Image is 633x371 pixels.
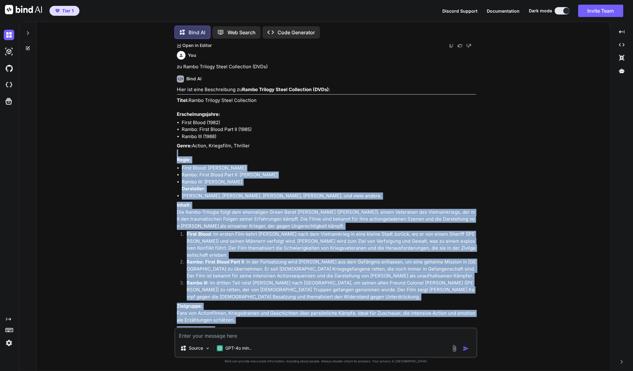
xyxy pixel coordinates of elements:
p: : Im ersten Film kehrt [PERSON_NAME] nach dem Vietnamkrieg in eine kleine Stadt zurück, wo er von... [187,231,476,259]
img: settings [4,338,14,348]
strong: Rambo III [187,280,207,286]
p: Hier ist eine Beschreibung zu : [177,86,476,93]
strong: Darsteller: [182,186,206,192]
li: Rambo III: [PERSON_NAME] [182,179,476,192]
p: Die Rambo-Trilogie folgt dem ehemaligen Green Beret [PERSON_NAME] ([PERSON_NAME]), einem Veterane... [177,202,476,230]
p: : In der Fortsetzung wird [PERSON_NAME] aus dem Gefängnis entlassen, um eine geheime Mission in [... [187,259,476,280]
strong: Genre: [177,143,192,149]
strong: First Blood [187,231,211,237]
li: Rambo: First Blood Part II (1985) [182,126,476,133]
strong: Titel: [177,97,189,103]
img: cloudideIcon [4,80,14,90]
img: attachment [451,345,458,352]
p: : Im dritten Teil reist [PERSON_NAME] nach [GEOGRAPHIC_DATA], um seinen alten Freund Colonel [PER... [187,280,476,301]
strong: Erscheinungsjahre: [177,111,220,117]
p: Fans von Actionfilmen, Kriegsdramen und Geschichten über persönliche Kämpfe. Ideal für Zuschauer,... [177,303,476,324]
p: Action, Kriegsfilm, Thriller [177,142,476,163]
button: Documentation [487,8,520,14]
button: premiumTier 1 [49,6,79,16]
strong: Rambo Trilogy Steel Collection (DVDs) [242,86,329,92]
span: Dark mode [529,8,552,14]
p: Web Search [227,29,256,36]
img: GPT-4o mini [217,345,223,351]
p: Code Generator [278,29,315,36]
p: Bind AI [189,29,205,36]
img: darkAi-studio [4,46,14,57]
img: githubDark [4,63,14,74]
span: Tier 1 [62,8,74,14]
button: Invite Team [578,5,623,17]
p: zu Rambo Trilogy Steel Collection (DVDs) [177,63,476,70]
h6: Bind AI [186,76,202,82]
li: First Blood: [PERSON_NAME] [182,165,476,172]
img: like [457,43,462,48]
strong: Zielgruppe: [177,303,202,309]
img: Bind AI [5,5,42,14]
p: Open in Editor [182,42,211,48]
p: GPT-4o min.. [225,345,252,351]
strong: Rambo: First Blood Part II [187,259,244,265]
li: [PERSON_NAME], [PERSON_NAME], [PERSON_NAME], [PERSON_NAME], und viele andere. [182,192,476,200]
p: Rambo Trilogy Steel Collection [177,97,476,118]
p: Bind can provide inaccurate information, including about people. Always double-check its answers.... [174,359,477,364]
img: icon [463,345,469,352]
img: premium [55,9,60,13]
strong: Inhalt: [177,202,191,208]
img: dislike [466,43,471,48]
button: Discord Support [442,8,478,14]
img: copy [449,43,454,48]
img: darkChat [4,30,14,40]
strong: Besonderheiten: [177,327,214,332]
li: Rambo: First Blood Part II: [PERSON_NAME] [182,171,476,179]
li: Rambo III (1988) [182,133,476,140]
p: Source [189,345,203,351]
strong: Regie: [177,157,191,162]
img: Pick Models [205,346,210,351]
h6: You [188,52,196,58]
li: First Blood (1982) [182,119,476,126]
